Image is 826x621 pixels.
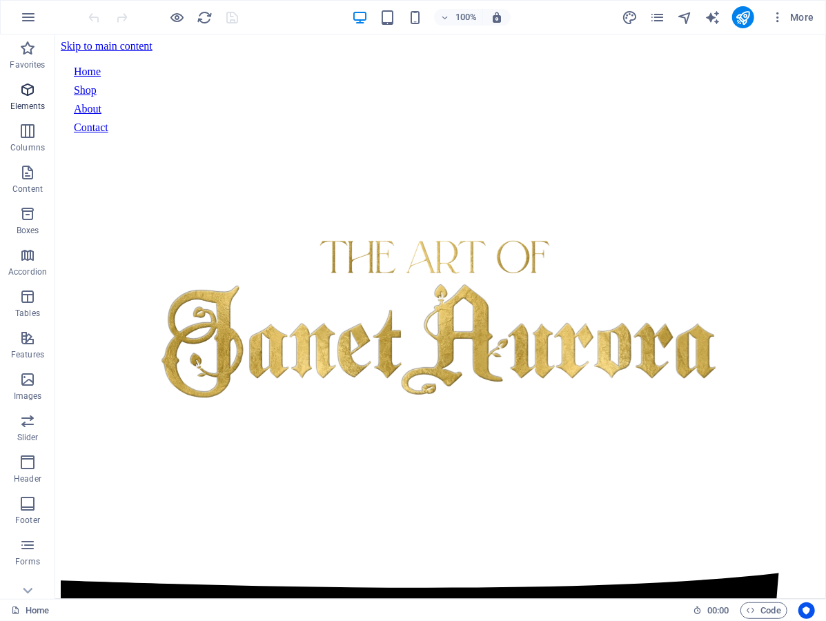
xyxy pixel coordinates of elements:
p: Elements [10,101,46,112]
p: Forms [15,556,40,567]
button: pages [649,9,666,26]
h6: 100% [455,9,477,26]
a: Click to cancel selection. Double-click to open Pages [11,602,49,619]
span: : [717,605,719,615]
button: text_generator [705,9,721,26]
p: Images [14,391,42,402]
i: AI Writer [705,10,720,26]
span: More [771,10,814,24]
button: More [765,6,820,28]
p: Footer [15,515,40,526]
button: publish [732,6,754,28]
button: reload [197,9,213,26]
p: Header [14,473,41,484]
i: Publish [735,10,751,26]
button: Click here to leave preview mode and continue editing [169,9,186,26]
i: On resize automatically adjust zoom level to fit chosen device. [491,11,503,23]
p: Boxes [17,225,39,236]
p: Tables [15,308,40,319]
button: design [622,9,638,26]
span: Code [747,602,781,619]
button: navigator [677,9,694,26]
button: Usercentrics [798,602,815,619]
p: Favorites [10,59,45,70]
p: Features [11,349,44,360]
p: Slider [17,432,39,443]
i: Design (Ctrl+Alt+Y) [622,10,638,26]
p: Columns [10,142,45,153]
p: Content [12,184,43,195]
button: Code [740,602,787,619]
button: 100% [434,9,483,26]
i: Pages (Ctrl+Alt+S) [649,10,665,26]
span: 00 00 [707,602,729,619]
h6: Session time [693,602,729,619]
i: Navigator [677,10,693,26]
i: Reload page [197,10,213,26]
p: Accordion [8,266,47,277]
a: Skip to main content [6,6,97,17]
